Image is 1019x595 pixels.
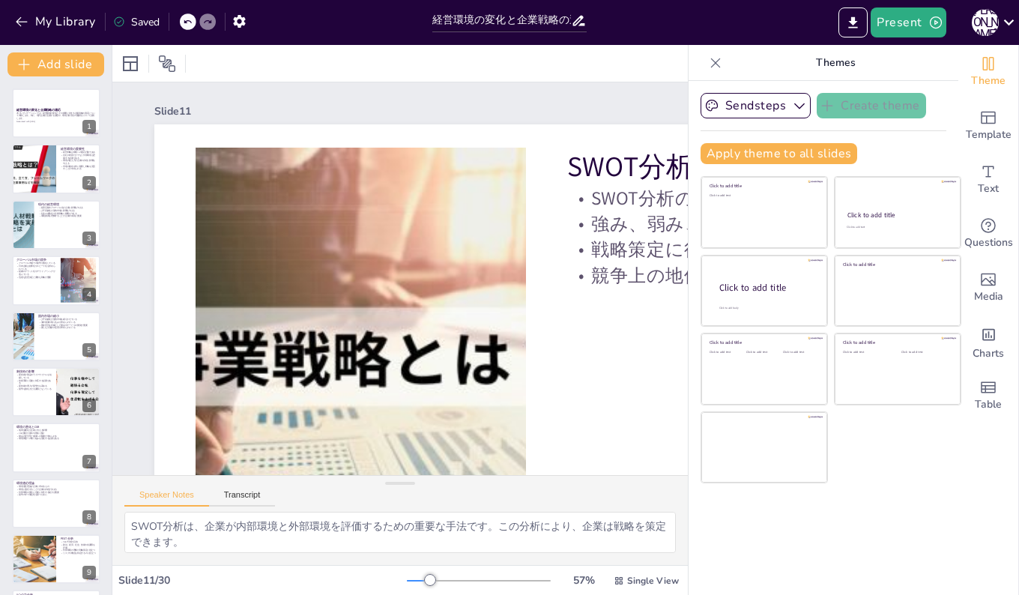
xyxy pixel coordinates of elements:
[11,10,102,34] button: My Library
[12,312,100,361] div: https://cdn.sendsteps.com/images/logo/sendsteps_logo_white.pnghttps://cdn.sendsteps.com/images/lo...
[958,207,1018,261] div: Get real-time input from your audience
[209,490,276,507] button: Transcript
[82,343,96,357] div: 5
[12,200,100,250] div: https://cdn.sendsteps.com/images/logo/sendsteps_logo_white.pnghttps://cdn.sendsteps.com/images/lo...
[971,73,1006,89] span: Theme
[12,367,100,417] div: https://cdn.sendsteps.com/images/logo/sendsteps_logo_white.pnghttps://cdn.sendsteps.com/images/lo...
[82,176,96,190] div: 2
[566,573,602,588] div: 57 %
[124,512,676,553] textarea: SWOT分析は、企業が内部環境と外部環境を評価するための重要な手法です。この分析により、企業は戦略を策定できます。 SWOT分析は、企業が強み、弱み、機会、脅威を明らかにするために重要です。これ...
[16,265,56,271] p: 日本企業は効率化やスピード化を求められている
[901,351,949,354] div: Click to add text
[124,490,209,507] button: Speaker Notes
[61,552,96,555] p: リスクや機会を特定するのに役立つ
[432,10,572,31] input: Insert title
[710,194,817,198] div: Click to add text
[710,351,743,354] div: Click to add text
[16,262,56,265] p: グローバル市場での競争が激化している
[12,256,100,305] div: https://cdn.sendsteps.com/images/logo/sendsteps_logo_white.pnghttps://cdn.sendsteps.com/images/lo...
[118,573,407,588] div: Slide 11 / 30
[12,479,100,528] div: 8
[16,384,52,387] p: 新技術の導入が競争力を高める
[16,387,52,390] p: 競争を激化させる要因となっている
[82,566,96,579] div: 9
[16,374,52,379] p: 新技術が製品のライフサイクルを短縮している
[7,52,104,76] button: Add slide
[38,212,96,215] p: 社会の成熟化が企業戦略に影響を与える
[783,351,817,354] div: Click to add text
[12,534,100,584] div: 9
[12,88,100,138] div: https://cdn.sendsteps.com/images/logo/sendsteps_logo_white.pnghttps://cdn.sendsteps.com/images/lo...
[61,154,96,159] p: 自社の内部だけでなく外部環境も把握する必要がある
[16,426,96,430] p: 環境の悪化とCSR
[958,369,1018,423] div: Add a table
[38,206,96,209] p: 経済活動のグローバル化が企業に影響を与える
[701,93,811,118] button: Sendsteps
[838,7,868,37] button: Export to PowerPoint
[61,147,96,151] p: 経営環境の重要性
[719,306,814,309] div: Click to add body
[958,261,1018,315] div: Add images, graphics, shapes or video
[61,537,96,541] p: PEST分析
[973,345,1004,362] span: Charts
[16,432,96,435] p: CSR活動が企業の評価に直結
[38,314,96,318] p: 国内市場の縮小
[16,112,96,120] p: 本プレゼンテーションでは、経営環境の変化とその影響に対する企業戦略の適応について考察します。特に、現代企業が直面する課題や、環境分析手法の重要性について説明します。
[16,429,96,432] p: 地球温暖化が企業に与える影響
[710,183,817,189] div: Click to add title
[701,143,857,164] button: Apply theme to all slides
[118,52,142,76] div: Layout
[847,226,946,229] div: Click to add text
[958,45,1018,99] div: Change the overall theme
[966,127,1012,143] span: Template
[61,541,96,544] p: PEST分析の目的
[974,289,1003,305] span: Media
[567,211,939,237] p: 強み、弱み、機会、脅威を明らかにする
[847,211,947,220] div: Click to add title
[38,324,96,327] p: 熟年世代を対象とした製品やサービスの開発が重要
[82,399,96,412] div: 6
[16,435,96,438] p: 製品の安全性と健康への配慮が求められる
[113,15,160,29] div: Saved
[567,186,939,211] p: SWOT分析の目的
[567,148,939,186] p: SWOT分析
[154,104,818,118] div: Slide 11
[871,7,946,37] button: Present
[719,281,815,294] div: Click to add title
[958,153,1018,207] div: Add text boxes
[728,45,943,81] p: Themes
[61,151,96,154] p: 経営戦略は環境への適応行動である
[82,288,96,301] div: 4
[158,55,176,73] span: Position
[38,321,96,324] p: 海外需要の取り込みが求められている
[16,271,56,276] p: 組織のフラット化やアウトソーシングが進んでいる
[843,339,950,345] div: Click to add title
[82,455,96,468] div: 7
[16,120,96,123] p: Generated with [URL]
[82,120,96,133] div: 1
[16,108,61,112] strong: 経営環境の変化と企業戦略の適応
[964,235,1013,251] span: Questions
[16,438,96,441] p: 環境問題への取り組みを強化する必要がある
[16,485,96,488] p: 環境適応理論が企業に求めるもの
[16,488,96,491] p: 環境に適応することで企業の存続が決まる
[567,237,939,262] p: 戦略策定に役立つ
[38,202,96,207] p: 現代の経営環境
[12,144,100,193] div: https://cdn.sendsteps.com/images/logo/sendsteps_logo_white.pnghttps://cdn.sendsteps.com/images/lo...
[710,339,817,345] div: Click to add title
[16,276,56,279] p: 迅速な意思決定と柔軟な戦略が重要
[16,369,52,374] p: 新技術の影響
[82,510,96,524] div: 8
[16,258,56,262] p: グローバル市場の競争
[38,214,96,217] p: 環境要因を理解することが企業の成長に重要
[16,493,96,496] p: 競争の中で優位性を保つために
[61,159,96,164] p: 環境の捉え方が企業の存続に影響を与える
[817,93,926,118] button: Create theme
[16,481,96,486] p: 環境適応理論
[38,209,96,212] p: 少子高齢化が国内市場に影響を与える
[16,379,52,384] p: 技術革新に迅速に対応する必要がある
[567,262,939,288] p: 競争上の地位を向上させるために重要
[61,164,96,169] p: 市場の動向を常に観察し戦略を見直すことが求められる
[627,575,679,587] span: Single View
[972,7,999,37] button: [PERSON_NAME]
